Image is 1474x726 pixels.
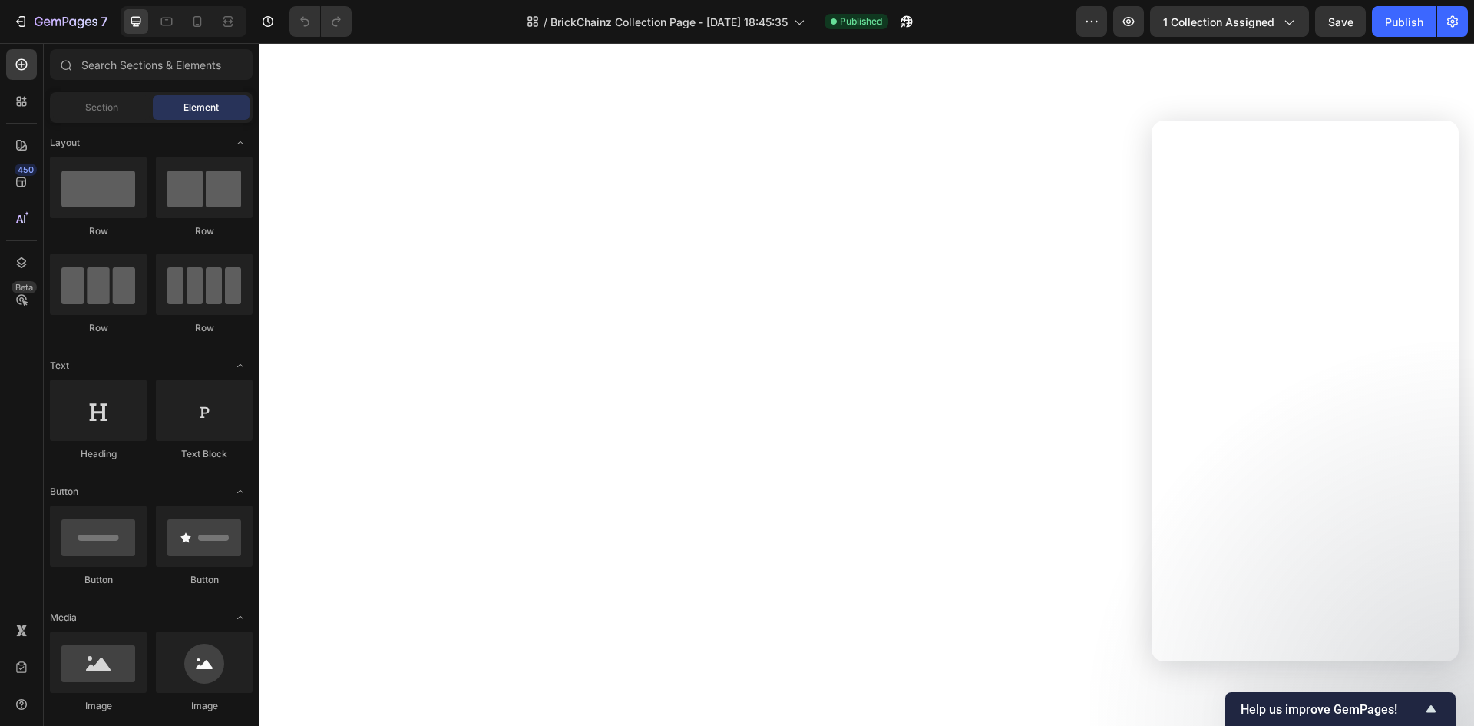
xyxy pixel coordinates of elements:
[156,321,253,335] div: Row
[1150,6,1309,37] button: 1 collection assigned
[15,164,37,176] div: 450
[6,6,114,37] button: 7
[50,321,147,335] div: Row
[1328,15,1353,28] span: Save
[1163,14,1274,30] span: 1 collection assigned
[156,224,253,238] div: Row
[156,447,253,461] div: Text Block
[50,485,78,499] span: Button
[50,359,69,373] span: Text
[259,43,1474,726] iframe: Design area
[289,6,352,37] div: Undo/Redo
[1385,14,1423,30] div: Publish
[50,49,253,80] input: Search Sections & Elements
[840,15,882,28] span: Published
[12,281,37,293] div: Beta
[183,101,219,114] span: Element
[101,12,107,31] p: 7
[50,611,77,625] span: Media
[85,101,118,114] span: Section
[1315,6,1366,37] button: Save
[156,699,253,713] div: Image
[50,699,147,713] div: Image
[1372,6,1436,37] button: Publish
[50,136,80,150] span: Layout
[228,131,253,155] span: Toggle open
[1241,702,1422,717] span: Help us improve GemPages!
[1422,651,1459,688] iframe: Intercom live chat
[544,14,547,30] span: /
[228,605,253,630] span: Toggle open
[1152,121,1459,661] iframe: Intercom live chat
[550,14,788,30] span: BrickChainz Collection Page - [DATE] 18:45:35
[1241,700,1440,718] button: Show survey - Help us improve GemPages!
[156,573,253,587] div: Button
[50,447,147,461] div: Heading
[50,224,147,238] div: Row
[50,573,147,587] div: Button
[228,479,253,504] span: Toggle open
[228,353,253,378] span: Toggle open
